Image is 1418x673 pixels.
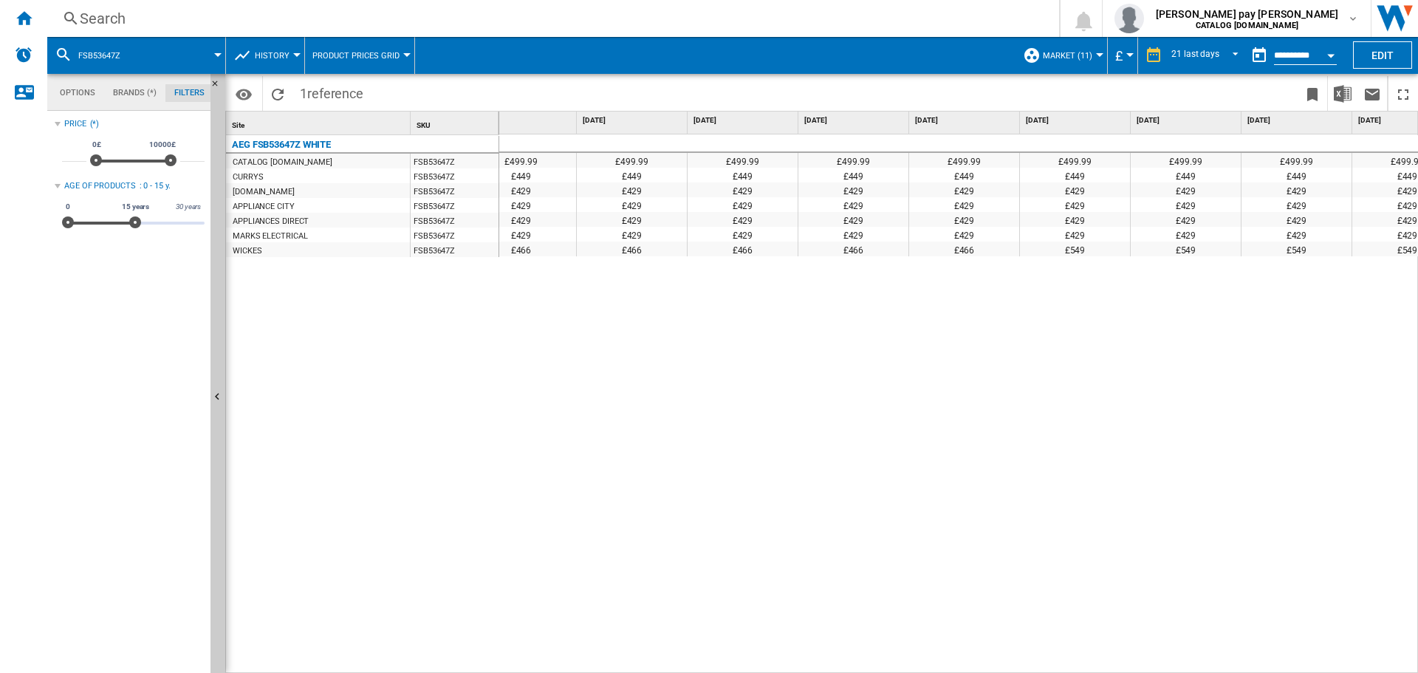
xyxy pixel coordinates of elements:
div: £429 [798,182,908,197]
div: Site Sort None [229,112,410,134]
div: £429 [1241,182,1352,197]
span: 30 years [174,201,203,213]
div: [DATE] [580,112,687,130]
span: [DATE] [1247,115,1349,126]
div: £499.99 [1020,153,1130,168]
span: [DATE] [472,115,573,126]
div: £429 [1020,227,1130,242]
div: £429 [1131,197,1241,212]
span: [PERSON_NAME] pay [PERSON_NAME] [1156,7,1338,21]
span: Site [232,121,244,129]
div: CATALOG [DOMAIN_NAME] [233,155,332,170]
button: Edit [1353,41,1412,69]
div: £466 [909,242,1019,256]
button: md-calendar [1244,41,1274,70]
div: £449 [466,168,576,182]
div: : 0 - 15 y. [140,180,205,192]
div: £429 [688,227,798,242]
div: £ [1115,37,1130,74]
div: £429 [577,227,687,242]
div: Sort None [229,112,410,134]
div: £499.99 [798,153,908,168]
div: [DATE] [1244,112,1352,130]
div: £449 [798,168,908,182]
div: £549 [1131,242,1241,256]
img: profile.jpg [1114,4,1144,33]
span: SKU [417,121,431,129]
div: £429 [1131,182,1241,197]
div: [DATE] [469,112,576,130]
div: £429 [798,227,908,242]
button: Market (11) [1043,37,1100,74]
div: £429 [577,182,687,197]
div: £429 [466,212,576,227]
div: AEG FSB53647Z WHITE [232,136,331,154]
div: £429 [688,182,798,197]
div: £429 [798,197,908,212]
span: 0£ [90,139,103,151]
div: £429 [1241,227,1352,242]
div: £429 [466,182,576,197]
div: FSB53647Z [411,213,499,228]
div: Price [64,118,86,130]
div: £429 [1241,197,1352,212]
div: MARKS ELECTRICAL [233,229,307,244]
div: £449 [577,168,687,182]
div: Search [80,8,1021,29]
div: £499.99 [466,153,576,168]
div: WICKES [233,244,261,259]
div: £429 [798,212,908,227]
div: [DATE] [1023,112,1130,130]
div: £429 [466,197,576,212]
div: [DATE] [801,112,908,130]
div: £429 [1020,182,1130,197]
div: Market (11) [1023,37,1100,74]
md-select: REPORTS.WIZARD.STEPS.REPORT.STEPS.REPORT_OPTIONS.PERIOD: 21 last days [1170,44,1244,68]
div: Age of products [64,180,136,192]
img: alerts-logo.svg [15,46,32,64]
button: Maximize [1388,76,1418,111]
div: £466 [466,242,576,256]
span: Product prices grid [312,51,400,61]
div: FSB53647Z [411,198,499,213]
div: £429 [909,212,1019,227]
div: £429 [577,197,687,212]
div: £499.99 [1131,153,1241,168]
div: £499.99 [577,153,687,168]
div: £499.99 [688,153,798,168]
md-menu: Currency [1108,37,1138,74]
span: 10000£ [147,139,177,151]
div: £499.99 [909,153,1019,168]
div: FSB53647Z [411,183,499,198]
button: Product prices grid [312,37,407,74]
button: Send this report by email [1357,76,1387,111]
div: FSB53647Z [411,242,499,257]
div: £449 [1131,168,1241,182]
span: [DATE] [693,115,795,126]
div: [DATE] [691,112,798,130]
div: £449 [1241,168,1352,182]
img: excel-24x24.png [1334,85,1352,103]
div: £429 [466,227,576,242]
span: [DATE] [583,115,684,126]
div: £449 [909,168,1019,182]
div: £549 [1020,242,1130,256]
div: SKU Sort None [414,112,499,134]
div: APPLIANCES DIRECT [233,214,309,229]
button: FSB53647Z [78,37,135,74]
div: £429 [909,197,1019,212]
button: Download in Excel [1328,76,1357,111]
div: [DATE] [912,112,1019,130]
div: £429 [909,227,1019,242]
div: FSB53647Z [55,37,218,74]
div: FSB53647Z [411,228,499,242]
div: APPLIANCE CITY [233,199,295,214]
div: £429 [909,182,1019,197]
button: Bookmark this report [1298,76,1327,111]
span: 15 years [120,201,151,213]
div: £429 [1131,227,1241,242]
span: [DATE] [1137,115,1238,126]
div: FSB53647Z [411,168,499,183]
div: £429 [688,212,798,227]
